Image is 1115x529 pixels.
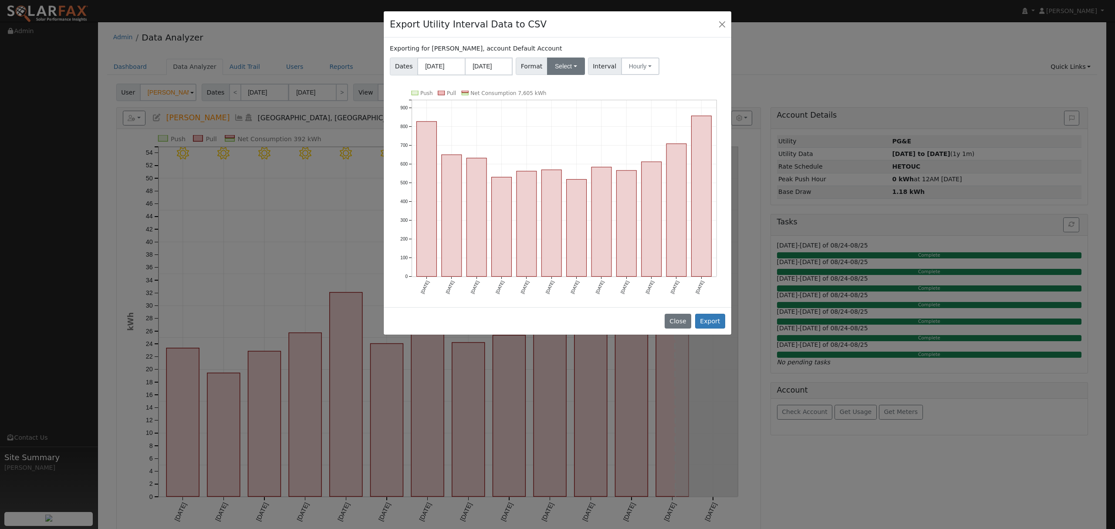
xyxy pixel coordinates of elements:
[716,18,728,30] button: Close
[405,274,408,279] text: 0
[400,142,408,147] text: 700
[695,280,705,294] text: [DATE]
[420,90,433,96] text: Push
[545,280,555,294] text: [DATE]
[591,167,612,276] rect: onclick=""
[620,280,630,294] text: [DATE]
[516,58,547,75] span: Format
[567,179,587,276] rect: onclick=""
[417,122,437,277] rect: onclick=""
[642,162,662,276] rect: onclick=""
[400,218,408,223] text: 300
[616,170,636,276] rect: onclick=""
[400,105,408,110] text: 900
[495,280,505,294] text: [DATE]
[695,314,725,329] button: Export
[447,90,456,96] text: Pull
[570,280,580,294] text: [DATE]
[390,44,562,53] label: Exporting for [PERSON_NAME], account Default Account
[400,237,408,241] text: 200
[520,280,530,294] text: [DATE]
[400,180,408,185] text: 500
[400,124,408,129] text: 800
[645,280,655,294] text: [DATE]
[390,58,418,75] span: Dates
[670,280,680,294] text: [DATE]
[541,170,561,276] rect: onclick=""
[665,314,691,329] button: Close
[588,58,622,75] span: Interval
[445,280,455,294] text: [DATE]
[621,58,659,75] button: Hourly
[400,255,408,260] text: 100
[400,199,408,204] text: 400
[420,280,430,294] text: [DATE]
[466,158,487,277] rect: onclick=""
[470,90,546,96] text: Net Consumption 7,605 kWh
[400,162,408,166] text: 600
[442,155,462,276] rect: onclick=""
[666,144,686,277] rect: onclick=""
[470,280,480,294] text: [DATE]
[692,116,712,277] rect: onclick=""
[390,17,547,31] h4: Export Utility Interval Data to CSV
[492,177,512,276] rect: onclick=""
[547,58,585,75] button: Select
[595,280,605,294] text: [DATE]
[517,171,537,277] rect: onclick=""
